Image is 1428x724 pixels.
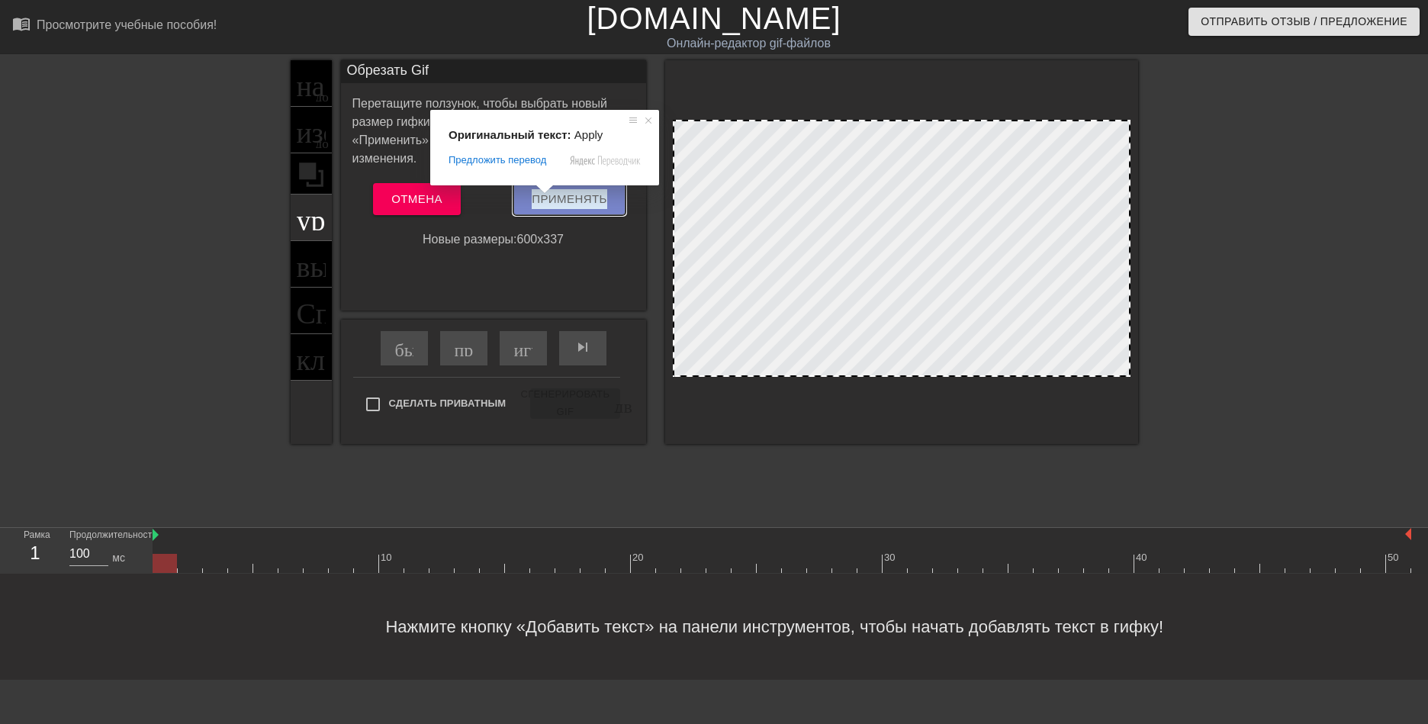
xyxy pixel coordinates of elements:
ya-tr-span: Сделать Приватным [389,397,507,409]
button: Отмена [373,183,461,215]
a: Просмотрите учебные пособия! [12,14,217,38]
span: Оригинальный текст: [449,128,571,141]
ya-tr-span: Новые размеры: [423,233,517,246]
ya-tr-span: Применять [532,189,607,209]
div: 40 [1136,550,1150,565]
ya-tr-span: 600 [517,233,538,246]
ya-tr-span: x [537,233,543,246]
ya-tr-span: Перетащите ползунок, чтобы выбрать новый размер гифки. [352,97,608,128]
ya-tr-span: Отмена [391,189,442,209]
ya-tr-span: Просмотрите учебные пособия! [37,18,217,31]
ya-tr-span: пропускать ранее [455,338,590,356]
ya-tr-span: играй_арроу [514,338,621,356]
a: [DOMAIN_NAME] [587,2,841,35]
ya-tr-span: урожай [297,201,388,230]
ya-tr-span: Нажмите кнопку «Добавить текст» на панели инструментов, чтобы начать добавлять текст в гифку! [385,617,1163,636]
ya-tr-span: Когда закончите, нажмите «Применить» ниже или [ввод], чтобы сохранить изменения. [352,115,625,165]
ya-tr-span: skip_next - пропустить следующий [574,338,792,356]
div: 10 [381,550,394,565]
ya-tr-span: 337 [543,233,564,246]
div: 20 [632,550,646,565]
button: Отправить Отзыв / Предложение [1188,8,1420,36]
button: Применять [513,183,626,215]
span: Apply [574,128,603,141]
ya-tr-span: Обрезать Gif [347,63,429,78]
span: Предложить перевод [449,153,546,167]
ya-tr-span: Онлайн-редактор gif-файлов [667,37,831,50]
ya-tr-span: мс [112,552,125,564]
ya-tr-span: Продолжительность [69,530,157,540]
div: 1 [24,539,47,567]
div: 30 [884,550,898,565]
div: 50 [1388,550,1401,565]
ya-tr-span: Отправить Отзыв / Предложение [1201,12,1407,31]
ya-tr-span: menu_book_бук меню [12,14,124,33]
ya-tr-span: Рамка [24,529,50,540]
ya-tr-span: быстрый поворот [395,338,532,356]
img: bound-end.png [1405,528,1411,540]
